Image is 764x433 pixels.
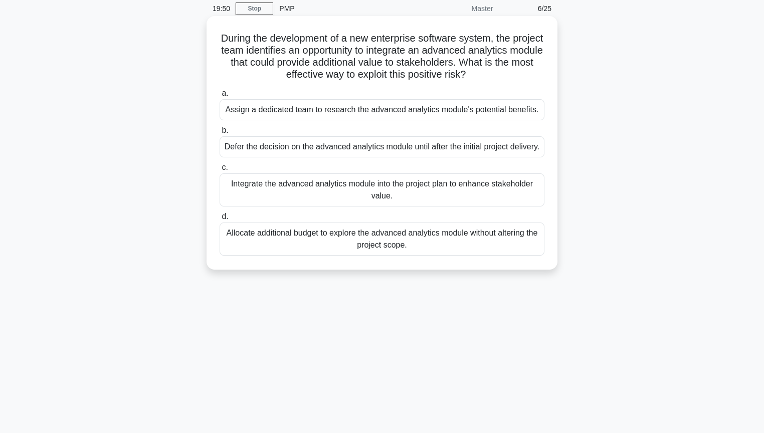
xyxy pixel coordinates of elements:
span: b. [222,126,228,134]
div: Integrate the advanced analytics module into the project plan to enhance stakeholder value. [220,173,544,206]
div: Defer the decision on the advanced analytics module until after the initial project delivery. [220,136,544,157]
div: Allocate additional budget to explore the advanced analytics module without altering the project ... [220,223,544,256]
h5: During the development of a new enterprise software system, the project team identifies an opport... [219,32,545,81]
div: Assign a dedicated team to research the advanced analytics module's potential benefits. [220,99,544,120]
span: a. [222,89,228,97]
span: d. [222,212,228,221]
a: Stop [236,3,273,15]
span: c. [222,163,228,171]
